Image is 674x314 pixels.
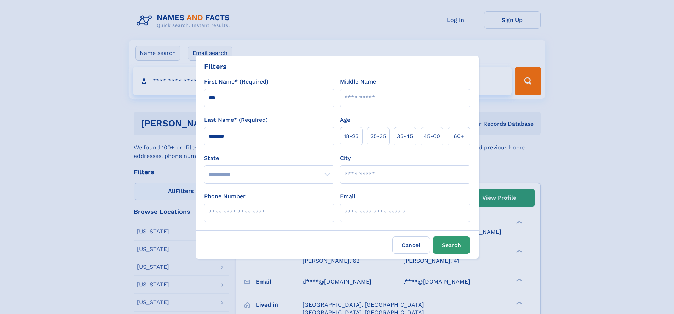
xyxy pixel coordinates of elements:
[454,132,464,141] span: 60+
[204,61,227,72] div: Filters
[344,132,358,141] span: 18‑25
[204,192,246,201] label: Phone Number
[340,116,350,124] label: Age
[370,132,386,141] span: 25‑35
[204,78,269,86] label: First Name* (Required)
[397,132,413,141] span: 35‑45
[340,78,376,86] label: Middle Name
[340,154,351,162] label: City
[424,132,440,141] span: 45‑60
[204,116,268,124] label: Last Name* (Required)
[392,236,430,254] label: Cancel
[433,236,470,254] button: Search
[204,154,334,162] label: State
[340,192,355,201] label: Email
